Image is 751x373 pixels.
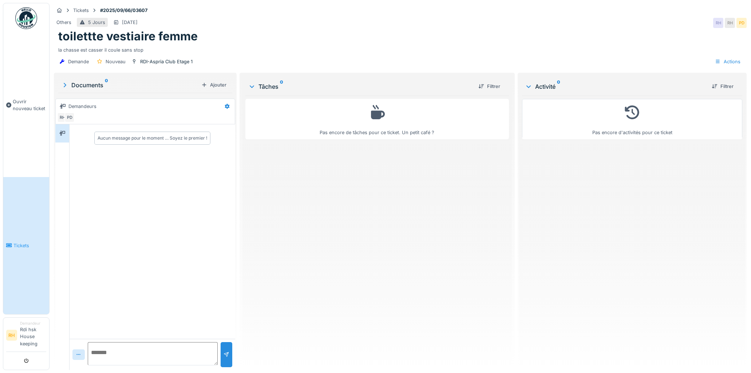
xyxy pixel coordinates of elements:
[525,82,706,91] div: Activité
[475,81,503,91] div: Filtrer
[712,56,744,67] div: Actions
[557,82,560,91] sup: 0
[709,81,736,91] div: Filtrer
[725,18,735,28] div: RH
[58,44,742,53] div: la chasse est casser il coule sans stop
[198,80,229,90] div: Ajouter
[6,321,46,352] a: RH DemandeurRdi hsk House keeping
[736,18,747,28] div: PD
[15,7,37,29] img: Badge_color-CXgf-gQk.svg
[98,135,207,141] div: Aucun message pour le moment … Soyez le premier !
[68,103,96,110] div: Demandeurs
[68,58,89,65] div: Demande
[56,19,71,26] div: Others
[57,112,67,123] div: RH
[106,58,126,65] div: Nouveau
[73,7,89,14] div: Tickets
[97,7,150,14] strong: #2025/09/66/03607
[122,19,138,26] div: [DATE]
[105,81,108,89] sup: 0
[13,242,46,249] span: Tickets
[88,19,105,26] div: 5 Jours
[527,102,738,136] div: Pas encore d'activités pour ce ticket
[20,321,46,350] li: Rdi hsk House keeping
[140,58,193,65] div: RDI-Aspria Club Etage 1
[58,29,198,43] h1: toilettte vestiaire femme
[250,102,504,136] div: Pas encore de tâches pour ce ticket. Un petit café ?
[3,177,49,314] a: Tickets
[248,82,473,91] div: Tâches
[20,321,46,326] div: Demandeur
[713,18,723,28] div: RH
[61,81,198,89] div: Documents
[13,98,46,112] span: Ouvrir nouveau ticket
[3,33,49,177] a: Ouvrir nouveau ticket
[280,82,283,91] sup: 0
[64,112,75,123] div: PD
[6,330,17,341] li: RH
